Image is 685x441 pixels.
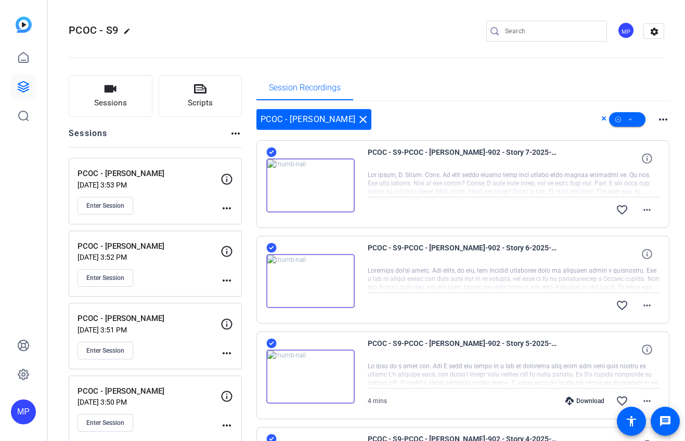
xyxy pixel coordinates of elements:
button: Scripts [159,75,242,117]
mat-icon: more_horiz [229,127,242,140]
p: PCOC - [PERSON_NAME] [77,313,221,325]
img: thumb-nail [266,158,355,212]
input: Search [505,25,599,37]
p: [DATE] 3:50 PM [77,398,221,406]
div: PCOC - [PERSON_NAME] [256,109,371,130]
mat-icon: accessibility [625,415,638,427]
mat-icon: favorite_border [616,395,628,407]
mat-icon: more_horiz [221,419,233,432]
span: Enter Session [86,419,124,427]
mat-icon: more_horiz [657,113,669,126]
p: [DATE] 3:52 PM [77,253,221,261]
mat-icon: close [357,113,369,126]
h2: Sessions [69,127,108,147]
mat-icon: more_horiz [221,202,233,215]
span: Enter Session [86,346,124,355]
mat-icon: settings [644,24,665,39]
button: Enter Session [77,269,133,287]
button: Sessions [69,75,152,117]
mat-icon: favorite_border [616,204,628,216]
div: Download [560,397,610,405]
span: Enter Session [86,274,124,282]
p: [DATE] 3:51 PM [77,326,221,334]
mat-icon: more_horiz [641,299,653,312]
mat-icon: more_horiz [641,204,653,216]
mat-icon: edit [123,28,136,40]
mat-icon: more_horiz [221,347,233,359]
span: PCOC - S9-PCOC - [PERSON_NAME]-902 - Story 7-2025-09-25-16-58-19-502-0 [368,146,560,171]
p: PCOC - [PERSON_NAME] [77,168,221,180]
span: Session Recordings [269,84,341,92]
button: Enter Session [77,414,133,432]
ngx-avatar: Meetinghouse Productions [617,22,636,40]
span: 4 mins [368,397,387,405]
mat-icon: more_horiz [221,274,233,287]
img: blue-gradient.svg [16,17,32,33]
div: MP [617,22,635,39]
p: [DATE] 3:53 PM [77,181,221,189]
button: Enter Session [77,342,133,359]
mat-icon: message [659,415,671,427]
p: PCOC - [PERSON_NAME] [77,385,221,397]
img: thumb-nail [266,254,355,308]
div: MP [11,399,36,424]
span: Enter Session [86,202,124,210]
span: PCOC - S9-PCOC - [PERSON_NAME]-902 - Story 6-2025-09-25-16-51-27-617-0 [368,242,560,266]
img: thumb-nail [266,350,355,404]
span: PCOC - S9 [69,24,118,36]
span: Sessions [94,97,127,109]
mat-icon: favorite_border [616,299,628,312]
mat-icon: more_horiz [641,395,653,407]
span: PCOC - S9-PCOC - [PERSON_NAME]-902 - Story 5-2025-09-25-16-44-51-337-0 [368,337,560,362]
button: Enter Session [77,197,133,215]
p: PCOC - [PERSON_NAME] [77,240,221,252]
span: Scripts [188,97,213,109]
